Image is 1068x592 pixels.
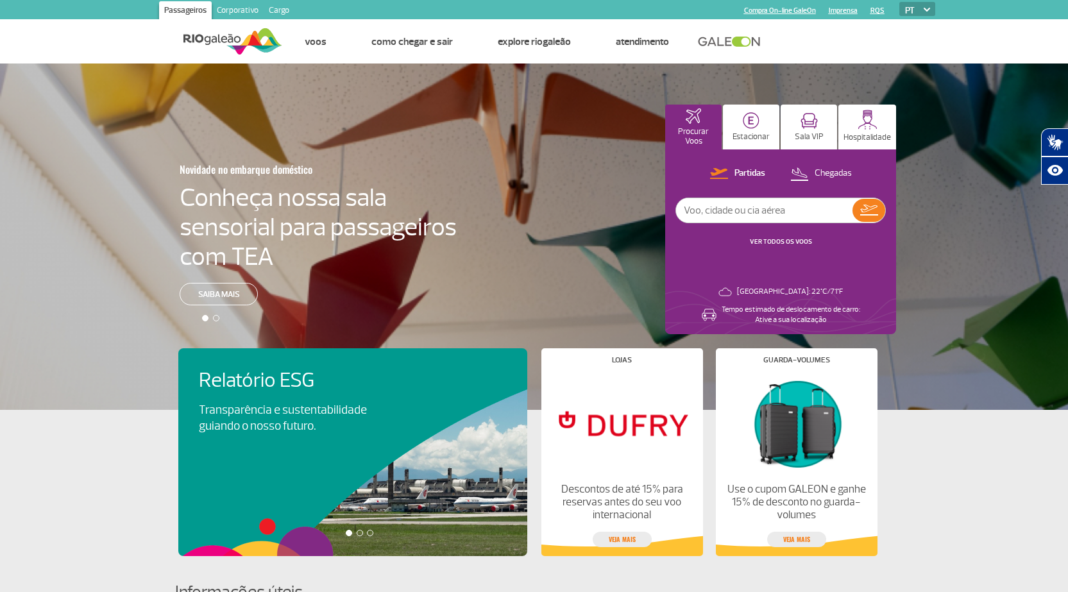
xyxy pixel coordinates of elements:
[726,374,866,473] img: Guarda-volumes
[750,237,812,246] a: VER TODOS OS VOOS
[829,6,858,15] a: Imprensa
[593,532,652,547] a: veja mais
[199,402,381,434] p: Transparência e sustentabilidade guiando o nosso futuro.
[180,156,394,183] h3: Novidade no embarque doméstico
[612,357,632,364] h4: Lojas
[159,1,212,22] a: Passageiros
[744,6,816,15] a: Compra On-line GaleOn
[498,35,571,48] a: Explore RIOgaleão
[743,112,759,129] img: carParkingHome.svg
[706,165,769,182] button: Partidas
[1041,128,1068,156] button: Abrir tradutor de língua de sinais.
[722,305,860,325] p: Tempo estimado de deslocamento de carro: Ative a sua localização
[305,35,326,48] a: Voos
[858,110,877,130] img: hospitality.svg
[870,6,885,15] a: RQS
[552,374,691,473] img: Lojas
[676,198,852,223] input: Voo, cidade ou cia aérea
[212,1,264,22] a: Corporativo
[552,483,691,521] p: Descontos de até 15% para reservas antes do seu voo internacional
[838,105,896,149] button: Hospitalidade
[616,35,669,48] a: Atendimento
[767,532,826,547] a: veja mais
[726,483,866,521] p: Use o cupom GALEON e ganhe 15% de desconto no guarda-volumes
[786,165,856,182] button: Chegadas
[686,108,701,124] img: airplaneHomeActive.svg
[763,357,830,364] h4: Guarda-volumes
[815,167,852,180] p: Chegadas
[180,283,258,305] a: Saiba mais
[199,369,507,434] a: Relatório ESGTransparência e sustentabilidade guiando o nosso futuro.
[1041,128,1068,185] div: Plugin de acessibilidade da Hand Talk.
[723,105,779,149] button: Estacionar
[180,183,457,271] h4: Conheça nossa sala sensorial para passageiros com TEA
[843,133,891,142] p: Hospitalidade
[737,287,843,297] p: [GEOGRAPHIC_DATA]: 22°C/71°F
[795,132,824,142] p: Sala VIP
[734,167,765,180] p: Partidas
[665,105,722,149] button: Procurar Voos
[199,369,403,393] h4: Relatório ESG
[371,35,453,48] a: Como chegar e sair
[801,113,818,129] img: vipRoom.svg
[733,132,770,142] p: Estacionar
[1041,156,1068,185] button: Abrir recursos assistivos.
[672,127,715,146] p: Procurar Voos
[781,105,837,149] button: Sala VIP
[746,237,816,247] button: VER TODOS OS VOOS
[264,1,294,22] a: Cargo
